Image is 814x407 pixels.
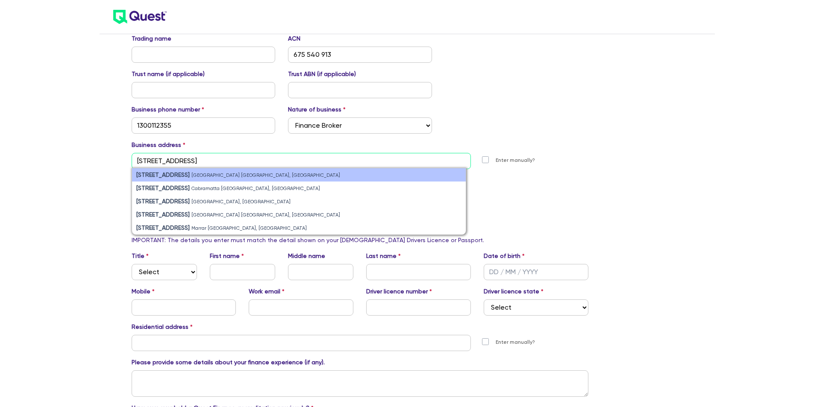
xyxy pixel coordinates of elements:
[136,184,190,191] strong: [STREET_ADDRESS]
[249,287,285,296] label: Work email
[191,225,307,231] small: Marrar [GEOGRAPHIC_DATA], [GEOGRAPHIC_DATA]
[132,358,325,367] label: Please provide some details about your finance experience (if any).
[136,198,190,205] strong: [STREET_ADDRESS]
[210,252,244,261] label: First name
[288,252,325,261] label: Middle name
[288,70,356,79] label: Trust ABN (if applicable)
[484,287,544,296] label: Driver licence state
[191,199,291,205] small: [GEOGRAPHIC_DATA], [GEOGRAPHIC_DATA]
[132,70,205,79] label: Trust name (if applicable)
[132,141,185,149] label: Business address
[496,156,535,164] label: Enter manually?
[484,252,525,261] label: Date of birth
[366,252,401,261] label: Last name
[496,338,535,346] label: Enter manually?
[191,186,320,191] small: Cabramatta [GEOGRAPHIC_DATA], [GEOGRAPHIC_DATA]
[136,171,190,178] strong: [STREET_ADDRESS]
[191,212,340,218] small: [GEOGRAPHIC_DATA] [GEOGRAPHIC_DATA], [GEOGRAPHIC_DATA]
[136,211,190,218] strong: [STREET_ADDRESS]
[132,105,204,114] label: Business phone number
[113,10,167,24] img: quest-logo
[132,322,193,331] label: Residential address
[484,264,588,280] input: DD / MM / YYYY
[136,224,190,231] strong: [STREET_ADDRESS]
[132,236,589,245] p: IMPORTANT: The details you enter must match the detail shown on your [DEMOGRAPHIC_DATA] Drivers L...
[132,34,171,43] label: Trading name
[132,252,149,261] label: Title
[288,105,346,114] label: Nature of business
[191,173,340,178] small: [GEOGRAPHIC_DATA] [GEOGRAPHIC_DATA], [GEOGRAPHIC_DATA]
[288,34,300,43] label: ACN
[132,287,155,296] label: Mobile
[366,287,432,296] label: Driver licence number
